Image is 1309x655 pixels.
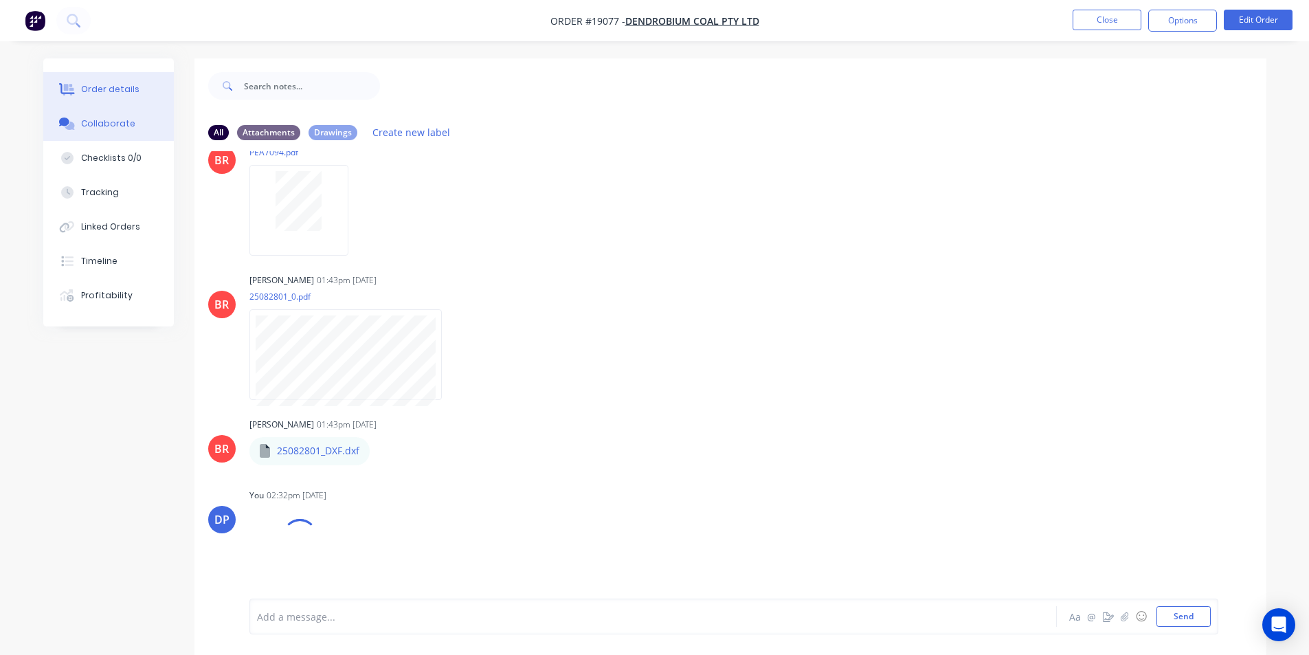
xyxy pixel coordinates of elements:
[43,175,174,210] button: Tracking
[317,274,377,287] div: 01:43pm [DATE]
[81,83,139,96] div: Order details
[43,141,174,175] button: Checklists 0/0
[1073,10,1141,30] button: Close
[25,10,45,31] img: Factory
[249,274,314,287] div: [PERSON_NAME]
[550,14,625,27] span: Order #19077 -
[249,291,456,302] p: 25082801_0.pdf
[43,278,174,313] button: Profitability
[81,289,133,302] div: Profitability
[214,441,229,457] div: BR
[43,107,174,141] button: Collaborate
[1133,608,1150,625] button: ☺
[1148,10,1217,32] button: Options
[249,146,362,158] p: PEA7094.pdf
[214,152,229,168] div: BR
[214,296,229,313] div: BR
[43,210,174,244] button: Linked Orders
[625,14,759,27] a: Dendrobium Coal Pty Ltd
[267,489,326,502] div: 02:32pm [DATE]
[317,419,377,431] div: 01:43pm [DATE]
[237,125,300,140] div: Attachments
[277,444,359,458] p: 25082801_DXF.dxf
[366,123,458,142] button: Create new label
[81,255,118,267] div: Timeline
[1084,608,1100,625] button: @
[249,419,314,431] div: [PERSON_NAME]
[244,72,380,100] input: Search notes...
[1067,608,1084,625] button: Aa
[309,125,357,140] div: Drawings
[81,152,142,164] div: Checklists 0/0
[1156,606,1211,627] button: Send
[81,221,140,233] div: Linked Orders
[43,244,174,278] button: Timeline
[1262,608,1295,641] div: Open Intercom Messenger
[208,125,229,140] div: All
[249,489,264,502] div: You
[81,186,119,199] div: Tracking
[214,511,230,528] div: DP
[43,72,174,107] button: Order details
[1224,10,1293,30] button: Edit Order
[81,118,135,130] div: Collaborate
